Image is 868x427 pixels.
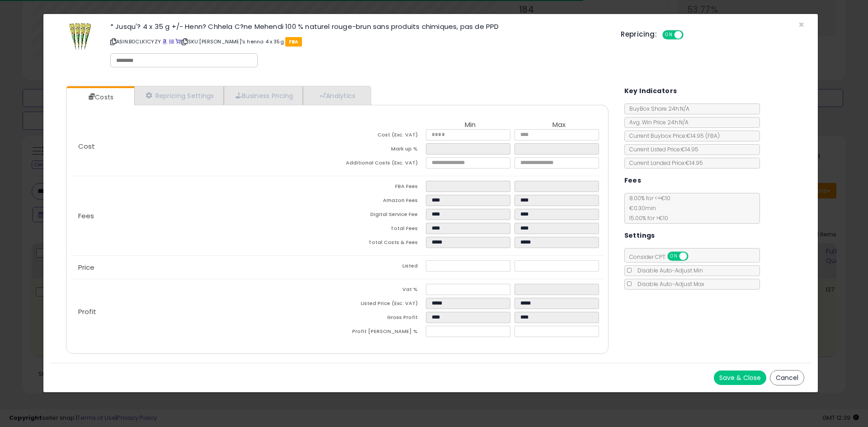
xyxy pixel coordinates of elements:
span: Current Landed Price: €14.95 [625,159,703,167]
td: Cost (Exc. VAT) [337,129,426,143]
span: Consider CPT: [625,253,700,261]
p: Price [71,264,337,271]
p: Fees [71,212,337,220]
span: €0.30 min [625,204,656,212]
td: FBA Fees [337,181,426,195]
span: Disable Auto-Adjust Max [633,280,704,288]
span: BuyBox Share 24h: N/A [625,105,689,113]
h5: Fees [624,175,642,186]
img: 61O1cpainSL._SL60_.jpg [69,23,91,50]
td: Digital Service Fee [337,209,426,223]
span: Current Buybox Price: [625,132,720,140]
h5: Repricing: [621,31,657,38]
span: Current Listed Price: €14.95 [625,145,698,153]
span: Avg. Win Price 24h: N/A [625,118,689,126]
td: Vat % [337,284,426,298]
button: Cancel [770,370,804,385]
td: Amazon Fees [337,195,426,209]
td: Listed [337,260,426,274]
td: Total Costs & Fees [337,237,426,251]
td: Mark up % [337,143,426,157]
td: Profit [PERSON_NAME] % [337,326,426,340]
th: Min [426,121,514,129]
span: ON [668,253,679,260]
td: Gross Profit [337,312,426,326]
td: Listed Price (Exc. VAT) [337,298,426,312]
h3: * Jusqu'? 4 x 35 g +/- Henn? Chhela C?ne Mehendi 100 % naturel rouge-brun sans produits chimiques... [110,23,607,30]
button: Save & Close [714,371,766,385]
a: Costs [66,88,133,106]
a: All offer listings [169,38,174,45]
span: × [798,18,804,31]
span: ( FBA ) [705,132,720,140]
span: €14.95 [686,132,720,140]
a: Analytics [303,86,370,105]
a: Repricing Settings [134,86,224,105]
p: Cost [71,143,337,150]
span: OFF [687,253,701,260]
td: Additional Costs (Exc. VAT) [337,157,426,171]
th: Max [514,121,603,129]
h5: Key Indicators [624,85,677,97]
span: 15.00 % for > €10 [625,214,668,222]
a: BuyBox page [162,38,167,45]
a: Business Pricing [224,86,303,105]
td: Total Fees [337,223,426,237]
h5: Settings [624,230,655,241]
span: Disable Auto-Adjust Min [633,267,703,274]
p: ASIN: B0CLK1CYZY | SKU: [PERSON_NAME]'s henna 4 x 35g [110,34,607,49]
p: Profit [71,308,337,315]
span: OFF [682,31,697,39]
span: 8.00 % for <= €10 [625,194,670,222]
a: Your listing only [175,38,180,45]
span: ON [663,31,675,39]
span: FBA [285,37,302,47]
